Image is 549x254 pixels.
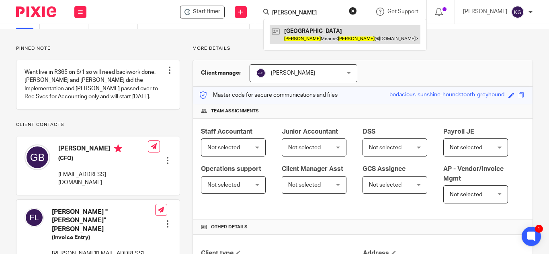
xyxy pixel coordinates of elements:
button: Clear [349,7,357,15]
img: svg%3E [511,6,524,18]
div: Pasta Sisters [180,6,225,18]
span: Not selected [369,145,402,150]
span: [PERSON_NAME] [271,70,315,76]
span: Other details [211,224,248,230]
div: bodacious-sunshine-houndstooth-greyhound [389,91,504,100]
span: Payroll JE [443,128,474,135]
i: Primary [114,144,122,152]
span: Start timer [193,8,220,16]
span: Staff Accountant [201,128,252,135]
span: DSS [363,128,375,135]
span: Team assignments [211,108,259,114]
h3: Client manager [201,69,242,77]
p: [EMAIL_ADDRESS][DOMAIN_NAME] [58,171,148,187]
img: svg%3E [256,68,266,78]
h4: [PERSON_NAME] [58,144,148,154]
span: AP - Vendor/Invoice Mgmt [443,166,504,181]
span: Not selected [207,145,240,150]
input: Search [271,10,344,17]
span: Client Manager Asst [282,166,343,172]
p: Pinned note [16,45,180,52]
h5: (Invoice Entry) [52,234,155,242]
span: Not selected [450,145,482,150]
div: 1 [535,225,543,233]
img: Pixie [16,6,56,17]
span: Not selected [369,182,402,188]
h5: (CFO) [58,154,148,163]
span: Junior Accountant [282,128,338,135]
img: svg%3E [25,144,50,170]
p: More details [193,45,533,52]
span: Get Support [387,9,418,14]
span: GCS Assignee [363,166,406,172]
p: Client contacts [16,122,180,128]
img: svg%3E [25,208,44,227]
h4: [PERSON_NAME] "[PERSON_NAME]" [PERSON_NAME] [52,208,155,234]
span: Not selected [207,182,240,188]
span: Not selected [288,145,321,150]
p: [PERSON_NAME] [463,8,507,16]
span: Operations support [201,166,261,172]
p: Master code for secure communications and files [199,91,338,99]
span: Not selected [450,192,482,197]
span: Not selected [288,182,321,188]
